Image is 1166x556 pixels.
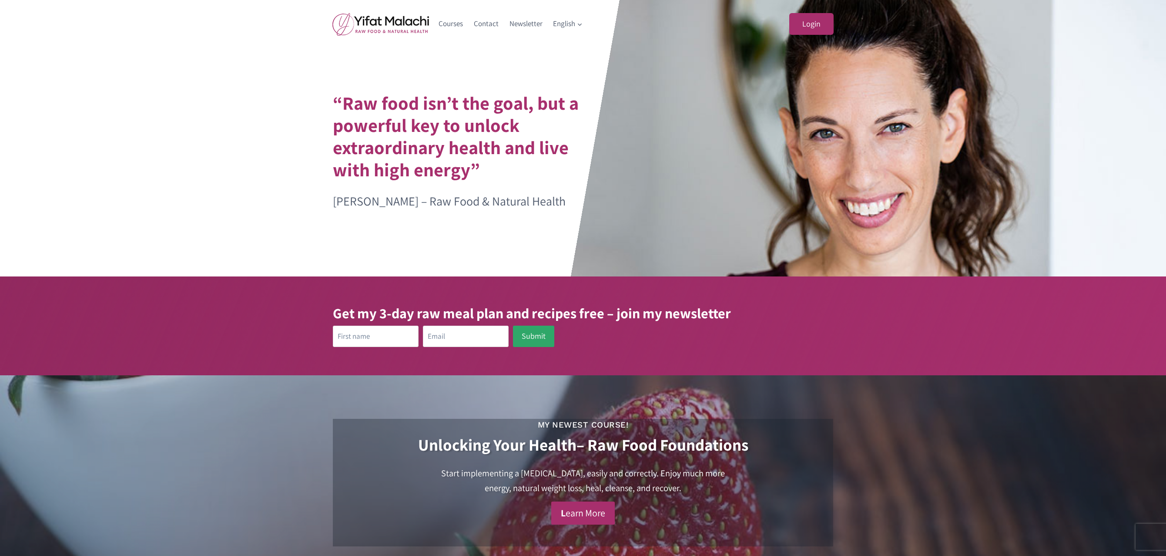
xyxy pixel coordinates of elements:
input: First name [333,326,419,347]
a: Newsletter [504,13,548,34]
strong: Unlocking Your Health [418,434,576,455]
a: Courses [433,13,469,34]
h1: “Raw food isn’t the goal, but a powerful key to unlock extraordinary health and live with high en... [333,92,601,181]
h4: Start implementing a [MEDICAL_DATA], easily and correctly. Enjoy much more energy, natural weight... [431,466,735,496]
a: Learn More [551,502,615,525]
h3: Get my 3-day raw meal plan and recipes free – join my newsletter [333,303,833,323]
h2: – Raw Food Foundations [333,435,833,455]
button: Submit [513,326,554,347]
a: English [548,13,588,34]
nav: Primary [433,13,588,34]
a: Contact [469,13,504,34]
p: [PERSON_NAME] – Raw Food & Natural Health [333,192,601,211]
span: English [553,18,583,30]
input: Email [423,326,509,347]
strong: L [561,507,566,519]
img: yifat_logo41_en.png [332,13,429,36]
a: Login [789,13,834,35]
h3: My Newest Course! [333,419,833,431]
